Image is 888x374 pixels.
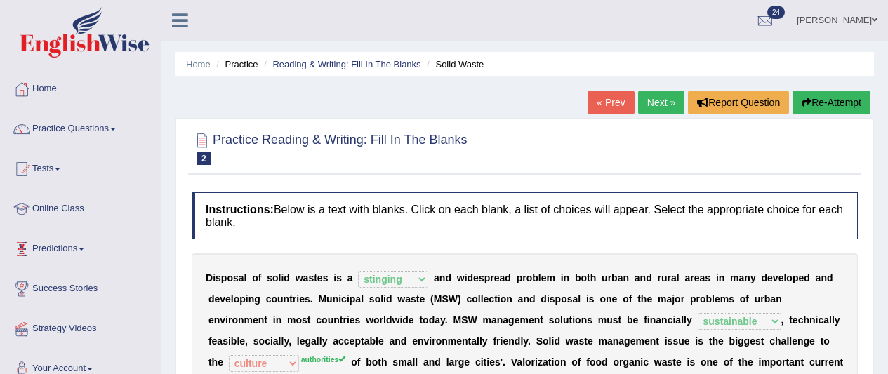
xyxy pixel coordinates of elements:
b: i [281,272,284,283]
b: d [804,272,810,283]
b: l [383,314,386,326]
b: r [490,272,493,283]
b: p [793,272,799,283]
b: m [730,272,738,283]
b: d [762,272,768,283]
b: u [563,314,569,326]
b: m [658,293,666,305]
b: Instructions: [206,203,274,215]
b: t [289,293,293,305]
b: l [279,272,281,283]
b: j [672,293,675,305]
b: o [271,293,277,305]
b: y [687,314,692,326]
b: b [575,272,581,283]
b: e [473,272,479,283]
b: i [333,272,336,283]
b: e [529,314,534,326]
b: o [599,293,606,305]
b: c [818,314,823,326]
b: r [690,272,694,283]
b: d [386,293,392,305]
b: . [445,314,448,326]
b: a [239,272,244,283]
b: e [409,314,414,326]
b: i [347,293,350,305]
b: f [644,314,647,326]
b: f [629,293,632,305]
b: n [640,272,647,283]
b: e [694,272,700,283]
b: . [310,293,313,305]
b: u [602,272,608,283]
b: w [457,272,465,283]
b: i [647,314,650,326]
b: u [607,314,613,326]
b: i [273,314,276,326]
b: m [720,293,729,305]
b: a [635,272,640,283]
b: b [627,314,633,326]
b: s [550,293,555,305]
b: b [611,272,618,283]
b: n [809,314,816,326]
b: f [258,272,262,283]
a: Predictions [1,229,161,265]
b: a [684,272,690,283]
b: t [494,293,498,305]
b: d [445,272,451,283]
b: s [223,335,228,347]
b: o [373,314,380,326]
b: l [481,293,484,305]
b: a [675,314,681,326]
a: Online Class [1,189,161,225]
b: f [208,335,212,347]
b: o [561,293,567,305]
b: n [258,314,265,326]
button: Report Question [688,91,789,114]
b: o [227,272,233,283]
b: e [515,314,520,326]
b: o [740,293,746,305]
b: n [284,293,290,305]
b: r [228,314,232,326]
b: l [231,293,234,305]
b: u [661,272,668,283]
b: n [214,314,220,326]
b: e [647,293,652,305]
b: c [466,293,472,305]
b: w [296,272,303,283]
b: l [829,314,832,326]
b: W [449,293,458,305]
b: y [440,314,445,326]
b: v [773,272,778,283]
b: e [612,293,618,305]
b: l [361,293,364,305]
b: v [220,293,225,305]
b: s [411,293,416,305]
b: i [672,314,675,326]
b: a [434,272,439,283]
b: i [225,314,228,326]
b: i [338,293,341,305]
b: S [442,293,448,305]
b: l [712,293,715,305]
b: n [276,314,282,326]
b: u [277,293,284,305]
b: r [668,272,671,283]
b: l [832,314,835,326]
b: W [468,314,477,326]
b: o [700,293,706,305]
b: o [375,293,381,305]
b: t [569,314,573,326]
b: r [293,293,296,305]
b: a [405,293,411,305]
button: Re-Attempt [793,91,870,114]
b: s [323,272,329,283]
b: v [220,314,225,326]
b: p [690,293,696,305]
b: e [484,293,489,305]
b: n [333,314,340,326]
b: p [517,272,523,283]
b: m [598,314,607,326]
